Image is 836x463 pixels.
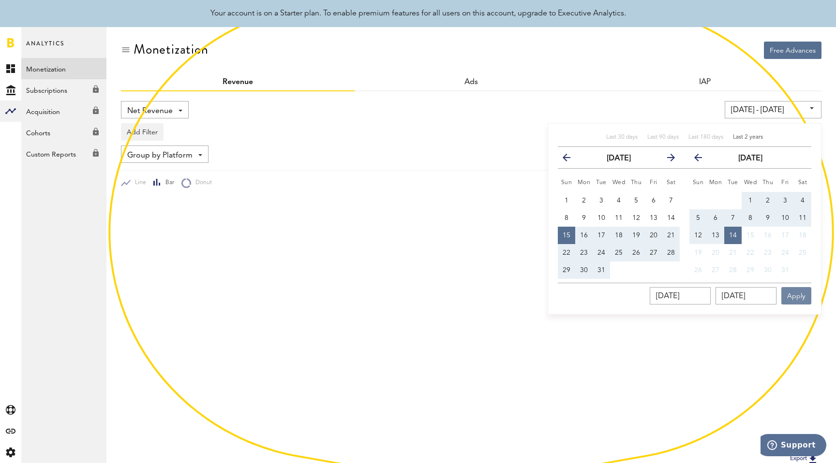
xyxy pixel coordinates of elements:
[798,180,807,186] small: Saturday
[597,215,605,221] span: 10
[607,155,631,162] strong: [DATE]
[776,209,794,227] button: 10
[689,244,707,261] button: 19
[662,244,680,261] button: 28
[593,261,610,279] button: 31
[597,267,605,274] span: 31
[610,227,627,244] button: 18
[667,232,675,239] span: 21
[558,244,575,261] button: 22
[707,227,724,244] button: 13
[667,180,676,186] small: Saturday
[627,209,645,227] button: 12
[121,123,164,141] button: Add Filter
[561,180,572,186] small: Sunday
[161,179,174,187] span: Bar
[650,249,657,256] span: 27
[615,215,623,221] span: 11
[563,267,570,274] span: 29
[776,261,794,279] button: 31
[694,249,702,256] span: 19
[776,227,794,244] button: 17
[127,103,173,119] span: Net Revenue
[593,209,610,227] button: 10
[781,267,789,274] span: 31
[610,192,627,209] button: 4
[610,209,627,227] button: 11
[742,192,759,209] button: 1
[647,134,679,140] span: Last 90 days
[714,215,717,221] span: 6
[764,42,821,59] button: Free Advances
[612,180,626,186] small: Wednesday
[667,215,675,221] span: 14
[742,227,759,244] button: 15
[667,249,675,256] span: 28
[575,192,593,209] button: 2
[724,227,742,244] button: 14
[694,267,702,274] span: 26
[801,197,805,204] span: 4
[759,192,776,209] button: 2
[748,197,752,204] span: 1
[724,244,742,261] button: 21
[712,249,719,256] span: 20
[729,232,737,239] span: 14
[21,101,106,122] a: Acquisition
[799,232,806,239] span: 18
[134,42,209,57] div: Monetization
[131,179,146,187] span: Line
[558,192,575,209] button: 1
[21,143,106,164] a: Custom Reports
[712,267,719,274] span: 27
[191,179,212,187] span: Donut
[738,155,762,162] strong: [DATE]
[662,227,680,244] button: 21
[593,192,610,209] button: 3
[689,227,707,244] button: 12
[776,244,794,261] button: 24
[742,261,759,279] button: 29
[766,215,770,221] span: 9
[799,249,806,256] span: 25
[563,249,570,256] span: 22
[650,287,711,304] input: __/__/____
[759,261,776,279] button: 30
[759,244,776,261] button: 23
[709,180,722,186] small: Monday
[650,180,657,186] small: Friday
[645,227,662,244] button: 20
[615,249,623,256] span: 25
[599,197,603,204] span: 3
[575,227,593,244] button: 16
[781,180,789,186] small: Friday
[127,147,193,164] span: Group by Platform
[593,227,610,244] button: 17
[733,134,763,140] span: Last 2 years
[565,197,568,204] span: 1
[799,215,806,221] span: 11
[759,227,776,244] button: 16
[627,227,645,244] button: 19
[707,244,724,261] button: 20
[580,232,588,239] span: 16
[764,232,772,239] span: 16
[464,78,478,86] a: Ads
[728,180,738,186] small: Tuesday
[606,134,638,140] span: Last 30 days
[693,180,704,186] small: Sunday
[794,209,811,227] button: 11
[729,267,737,274] span: 28
[631,180,642,186] small: Thursday
[597,232,605,239] span: 17
[582,197,586,204] span: 2
[694,232,702,239] span: 12
[575,261,593,279] button: 30
[669,197,673,204] span: 7
[781,287,811,304] button: Apply
[575,244,593,261] button: 23
[696,215,700,221] span: 5
[762,180,774,186] small: Thursday
[650,232,657,239] span: 20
